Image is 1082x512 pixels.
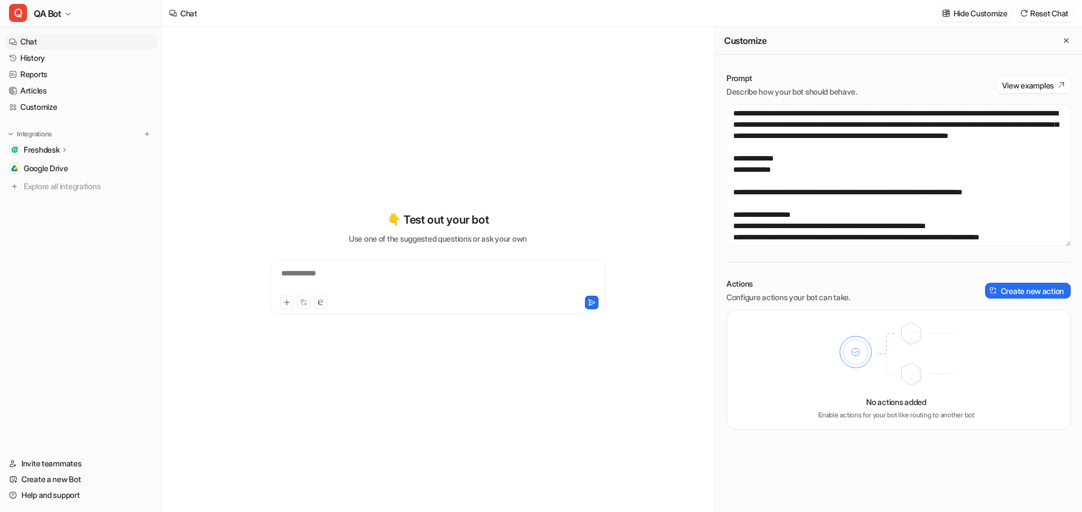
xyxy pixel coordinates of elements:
h2: Customize [724,35,766,46]
span: Google Drive [24,163,68,174]
p: Integrations [17,130,52,139]
img: reset [1020,9,1028,17]
span: QA Bot [34,6,61,21]
button: Hide Customize [939,5,1012,21]
img: Google Drive [11,165,18,172]
p: Use one of the suggested questions or ask your own [349,233,527,244]
a: Articles [5,83,157,99]
button: Integrations [5,128,55,140]
img: expand menu [7,130,15,138]
a: History [5,50,157,66]
img: menu_add.svg [143,130,151,138]
img: explore all integrations [9,181,20,192]
p: Describe how your bot should behave. [726,86,857,97]
a: Chat [5,34,157,50]
a: Help and support [5,487,157,503]
p: Hide Customize [954,7,1008,19]
img: customize [942,9,950,17]
p: Enable actions for your bot like routing to another bot [818,410,974,420]
a: Invite teammates [5,456,157,471]
p: 👇 Test out your bot [387,211,489,228]
p: Prompt [726,73,857,84]
a: Explore all integrations [5,179,157,194]
p: Configure actions your bot can take. [726,292,850,303]
a: Reports [5,66,157,82]
span: Q [9,4,27,22]
button: Close flyout [1059,34,1073,47]
button: Reset Chat [1017,5,1073,21]
a: Customize [5,99,157,115]
button: Create new action [985,283,1071,299]
div: Chat [180,7,197,19]
p: No actions added [866,396,926,408]
p: Freshdesk [24,144,59,155]
a: Google DriveGoogle Drive [5,161,157,176]
img: create-action-icon.svg [990,287,997,295]
button: View examples [996,77,1071,93]
a: Create a new Bot [5,471,157,487]
span: Explore all integrations [24,177,153,195]
p: Actions [726,278,850,290]
img: Freshdesk [11,146,18,153]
